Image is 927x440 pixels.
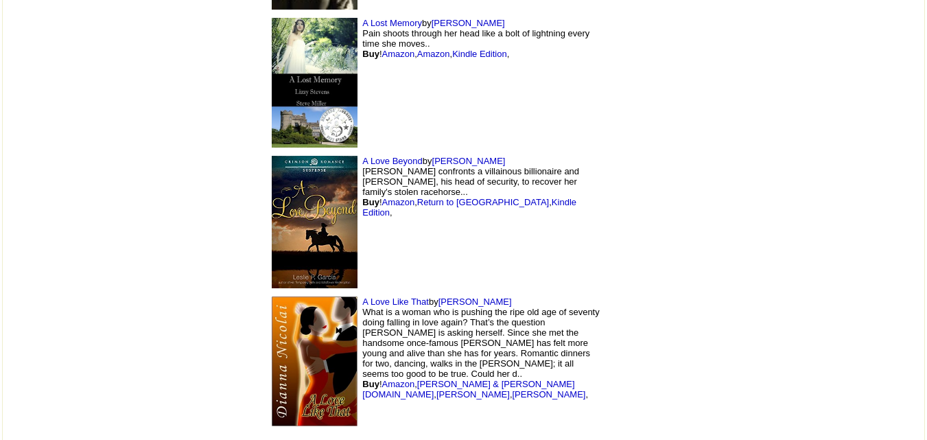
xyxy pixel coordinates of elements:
[382,379,415,389] a: Amazon
[417,197,549,207] a: Return to [GEOGRAPHIC_DATA]
[362,379,574,400] a: [PERSON_NAME] & [PERSON_NAME][DOMAIN_NAME]
[615,42,670,124] img: shim.gif
[382,49,415,59] a: Amazon
[382,197,415,207] a: Amazon
[432,156,506,166] a: [PERSON_NAME]
[272,18,357,147] img: 73068.jpg
[683,227,686,230] img: shim.gif
[272,156,357,289] img: 66980.jpg
[362,379,379,389] b: Buy
[272,297,357,426] img: 42765.jpg
[362,197,576,218] a: Kindle Edition
[362,18,422,28] a: A Lost Memory
[362,18,589,59] font: by Pain shoots through her head like a bolt of lightning every time she moves.. ! , , ,
[683,87,686,91] img: shim.gif
[362,297,429,307] a: A Love Like That
[452,49,507,59] a: Kindle Edition
[615,181,670,264] img: shim.gif
[362,156,422,166] a: A Love Beyond
[683,366,686,369] img: shim.gif
[438,297,512,307] a: [PERSON_NAME]
[362,49,379,59] b: Buy
[362,197,379,207] b: Buy
[432,18,505,28] a: [PERSON_NAME]
[436,389,510,400] a: [PERSON_NAME]
[513,389,586,400] a: [PERSON_NAME]
[362,156,579,218] font: by [PERSON_NAME] confronts a villainous billionaire and [PERSON_NAME], his head of security, to r...
[417,49,450,59] a: Amazon
[362,297,599,400] font: by What is a woman who is pushing the ripe old age of seventy doing falling in love again? That’s...
[615,321,670,403] img: shim.gif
